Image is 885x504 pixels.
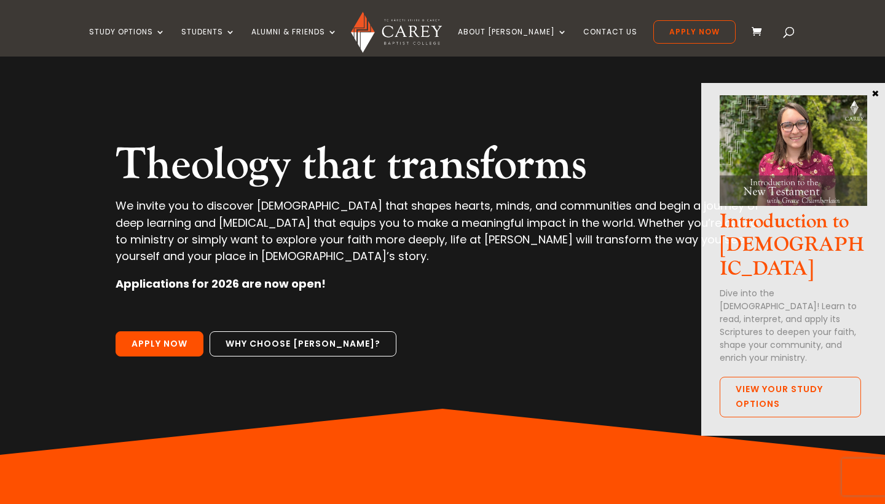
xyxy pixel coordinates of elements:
h3: Introduction to [DEMOGRAPHIC_DATA] [720,210,867,287]
a: Study Options [89,28,165,57]
p: We invite you to discover [DEMOGRAPHIC_DATA] that shapes hearts, minds, and communities and begin... [116,197,769,275]
a: Intro to NT [720,195,867,210]
a: Alumni & Friends [251,28,337,57]
a: Contact Us [583,28,637,57]
strong: Applications for 2026 are now open! [116,276,326,291]
img: Carey Baptist College [351,12,441,53]
p: Dive into the [DEMOGRAPHIC_DATA]! Learn to read, interpret, and apply its Scriptures to deepen yo... [720,287,867,364]
h2: Theology that transforms [116,138,769,197]
a: Why choose [PERSON_NAME]? [210,331,396,357]
button: Close [869,87,881,98]
a: About [PERSON_NAME] [458,28,567,57]
a: View Your Study Options [720,377,861,417]
a: Students [181,28,235,57]
img: Intro to NT [720,95,867,206]
a: Apply Now [653,20,736,44]
a: Apply Now [116,331,203,357]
